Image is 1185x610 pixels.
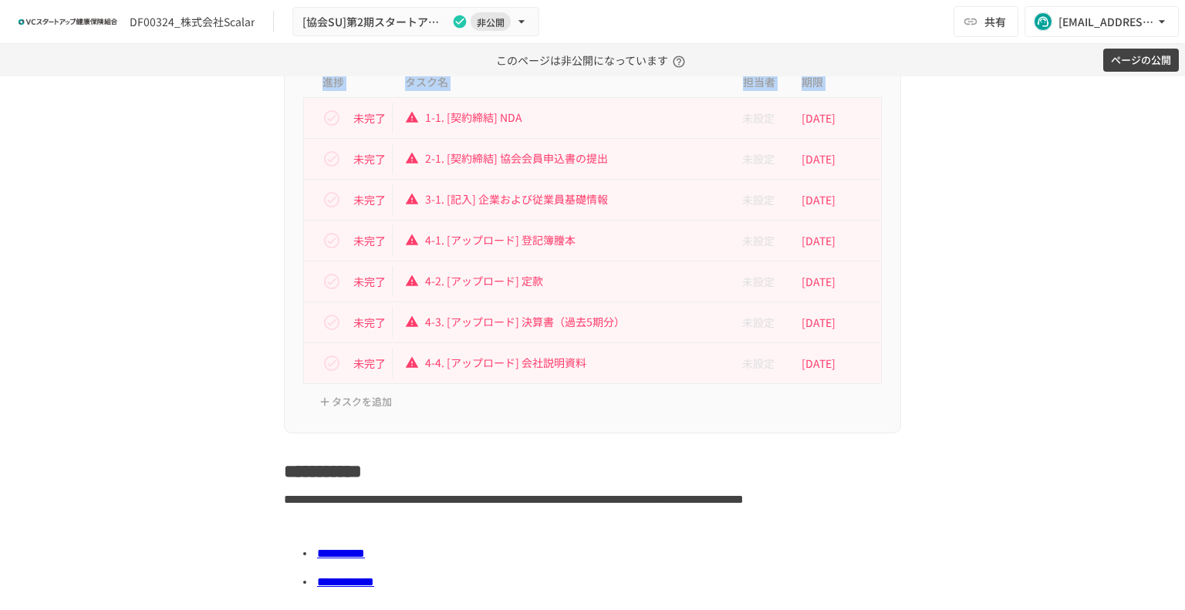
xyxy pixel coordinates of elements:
span: [DATE] [802,184,836,215]
p: 4-3. [アップロード] 決算書（過去5期分） [405,312,715,332]
p: 未完了 [353,314,386,331]
span: [DATE] [802,143,836,174]
th: 期限 [789,68,882,98]
p: 2-1. [契約締結] 協会会員申込書の提出 [405,149,715,168]
p: 未完了 [353,232,386,249]
table: task table [303,68,882,384]
span: 未設定 [730,150,775,167]
p: 未完了 [353,273,386,290]
button: status [316,307,347,338]
span: [DATE] [802,307,836,338]
span: [DATE] [802,103,836,133]
th: タスク名 [393,68,728,98]
p: 未完了 [353,355,386,372]
span: [DATE] [802,266,836,297]
span: 未設定 [730,232,775,249]
p: 4-4. [アップロード] 会社説明資料 [405,353,715,372]
span: [DATE] [802,348,836,379]
p: このページは非公開になっています [496,44,690,76]
span: 未設定 [730,110,775,126]
p: 未完了 [353,110,386,126]
button: [協会SU]第2期スタートアップ健保への加入申請手続き非公開 [292,7,539,37]
button: status [316,225,347,256]
p: 4-2. [アップロード] 定款 [405,271,715,291]
p: 未完了 [353,150,386,167]
button: ページの公開 [1103,49,1179,72]
button: status [316,266,347,297]
span: 未設定 [730,273,775,290]
button: status [316,143,347,174]
span: 非公開 [471,14,511,30]
th: 進捗 [304,68,393,98]
button: [EMAIL_ADDRESS][DOMAIN_NAME] [1025,6,1179,37]
p: 未完了 [353,191,386,208]
span: 未設定 [730,314,775,331]
span: [協会SU]第2期スタートアップ健保への加入申請手続き [302,12,449,32]
div: DF00324_株式会社Scalar [130,14,255,30]
span: [DATE] [802,225,836,256]
span: 未設定 [730,355,775,372]
span: 未設定 [730,191,775,208]
button: status [316,103,347,133]
button: status [316,184,347,215]
button: タスクを追加 [316,390,396,414]
p: 1-1. [契約締結] NDA [405,108,715,127]
span: 共有 [984,13,1006,30]
div: [EMAIL_ADDRESS][DOMAIN_NAME] [1058,12,1154,32]
p: 4-1. [アップロード] 登記簿謄本 [405,231,715,250]
button: 共有 [954,6,1018,37]
p: 3-1. [記入] 企業および従業員基礎情報 [405,190,715,209]
img: ZDfHsVrhrXUoWEWGWYf8C4Fv4dEjYTEDCNvmL73B7ox [19,9,117,34]
th: 担当者 [728,68,789,98]
button: status [316,348,347,379]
